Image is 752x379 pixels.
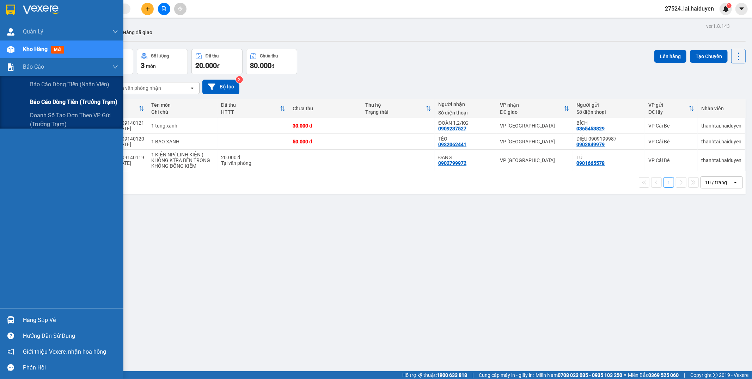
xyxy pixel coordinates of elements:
div: Chọn văn phòng nhận [112,85,161,92]
th: Toggle SortBy [218,99,289,118]
div: Trạng thái [366,109,426,115]
div: TÚ [576,155,641,160]
img: warehouse-icon [7,46,14,53]
div: 20:27 [DATE] [103,126,144,131]
div: ĐC lấy [648,109,689,115]
img: warehouse-icon [7,28,14,36]
div: VP nhận [500,102,564,108]
button: Lên hàng [654,50,686,63]
span: 3 [141,61,145,70]
div: BÍCH [576,120,641,126]
span: file-add [161,6,166,11]
span: | [684,371,685,379]
div: VP Cái Bè [648,139,694,144]
span: 20.000 [195,61,217,70]
img: icon-new-feature [723,6,729,12]
span: question-circle [7,333,14,339]
button: Bộ lọc [202,80,239,94]
div: VP [GEOGRAPHIC_DATA] [500,123,569,129]
div: 0902799972 [438,160,466,166]
strong: 0708 023 035 - 0935 103 250 [558,372,622,378]
th: Toggle SortBy [362,99,435,118]
span: plus [145,6,150,11]
div: Số lượng [151,54,169,58]
span: mới [51,46,64,54]
div: 1 BAO XANH [151,139,214,144]
button: plus [141,3,154,15]
div: 20.000 đ [221,155,286,160]
span: caret-down [739,6,745,12]
sup: 2 [236,76,243,83]
div: VPCB2509140120 [103,136,144,142]
div: thanhtai.haiduyen [701,123,741,129]
div: VP [GEOGRAPHIC_DATA] [500,157,569,163]
button: caret-down [735,3,748,15]
div: Ghi chú [151,109,214,115]
div: VP Cái Bè [648,123,694,129]
span: Doanh số tạo đơn theo VP gửi (trưởng trạm) [30,111,118,129]
div: Hàng sắp về [23,315,118,325]
span: | [472,371,473,379]
span: Cung cấp máy in - giấy in: [479,371,534,379]
div: Số điện thoại [576,109,641,115]
div: DIỆU 0909199987 [576,136,641,142]
strong: 1900 633 818 [437,372,467,378]
div: VP gửi [648,102,689,108]
div: 50.000 đ [293,139,359,144]
div: 20:04 [DATE] [103,142,144,147]
div: Nhân viên [701,106,741,111]
button: Đã thu20.000đ [191,49,243,74]
div: KHÔNG KTRA BÊN TRONG KHÔNG ĐỒNG KIỂM [151,157,214,169]
button: Tạo Chuyến [690,50,728,63]
span: notification [7,348,14,355]
span: đ [217,63,220,69]
div: 0932062441 [438,142,466,147]
div: VPCB2509140121 [103,120,144,126]
div: Phản hồi [23,362,118,373]
div: 1 KIỆN NP( LINH KIỆN ) [151,152,214,157]
div: ver 1.8.143 [706,22,730,30]
span: Hỗ trợ kỹ thuật: [402,371,467,379]
span: Quản Lý [23,27,43,36]
div: ĐOÀN 1,2/KG [438,120,493,126]
div: Đã thu [206,54,219,58]
button: Hàng đã giao [117,24,158,41]
img: warehouse-icon [7,316,14,324]
th: Toggle SortBy [100,99,148,118]
div: thanhtai.haiduyen [701,157,741,163]
svg: open [733,180,738,185]
div: 0901665578 [576,160,605,166]
span: 1 [728,3,730,8]
div: ĐC giao [500,109,564,115]
th: Toggle SortBy [496,99,573,118]
span: Báo cáo dòng tiền (trưởng trạm) [30,98,117,106]
img: solution-icon [7,63,14,71]
div: HTTT [221,109,280,115]
div: 19:50 [DATE] [103,160,144,166]
div: Hướng dẫn sử dụng [23,331,118,341]
button: 1 [664,177,674,188]
span: down [112,29,118,35]
div: 10 / trang [705,179,727,186]
span: Báo cáo dòng tiền (nhân viên) [30,80,109,89]
div: 30.000 đ [293,123,359,129]
div: thanhtai.haiduyen [701,139,741,144]
div: Thu hộ [366,102,426,108]
div: TÈO [438,136,493,142]
th: Toggle SortBy [645,99,698,118]
div: Chưa thu [260,54,278,58]
button: file-add [158,3,170,15]
span: aim [178,6,183,11]
div: 0365453829 [576,126,605,131]
span: message [7,364,14,371]
div: Tại văn phòng [221,160,286,166]
div: Người nhận [438,101,493,107]
sup: 1 [727,3,732,8]
span: 27524_lai.haiduyen [659,4,720,13]
span: món [146,63,156,69]
span: Miền Nam [536,371,622,379]
div: VPCB2509140119 [103,155,144,160]
svg: open [189,85,195,91]
div: Tên món [151,102,214,108]
div: 1 tung xanh [151,123,214,129]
